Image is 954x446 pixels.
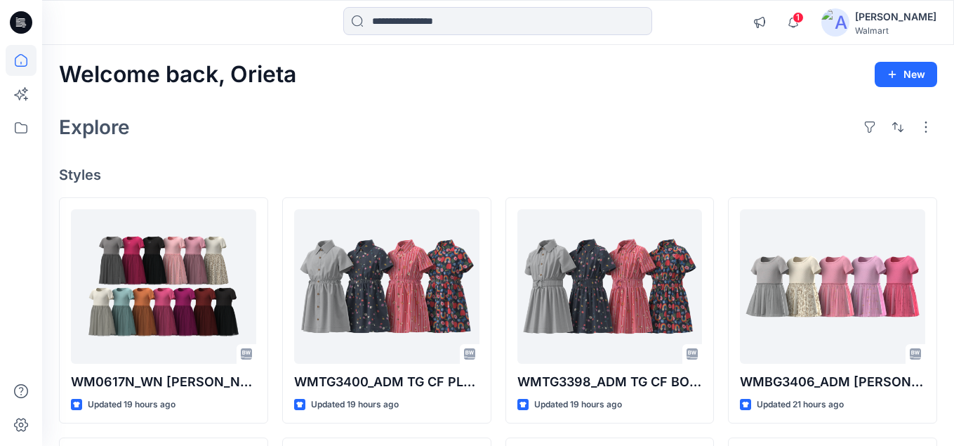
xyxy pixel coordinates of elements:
[740,209,925,364] a: WMBG3406_ADM BG TUTU DRESS
[740,372,925,392] p: WMBG3406_ADM [PERSON_NAME] DRESS
[517,209,703,364] a: WMTG3398_ADM TG CF BOW W. PLACKET DRESS
[71,209,256,364] a: WM0617N_WN SS TUTU DRESS
[821,8,849,37] img: avatar
[294,372,479,392] p: WMTG3400_ADM TG CF PLACKET DRESS
[517,372,703,392] p: WMTG3398_ADM TG CF BOW W. PLACKET DRESS
[855,25,936,36] div: Walmart
[855,8,936,25] div: [PERSON_NAME]
[311,398,399,412] p: Updated 19 hours ago
[875,62,937,87] button: New
[88,398,175,412] p: Updated 19 hours ago
[294,209,479,364] a: WMTG3400_ADM TG CF PLACKET DRESS
[71,372,256,392] p: WM0617N_WN [PERSON_NAME] DRESS
[59,116,130,138] h2: Explore
[757,398,844,412] p: Updated 21 hours ago
[59,166,937,183] h4: Styles
[793,12,804,23] span: 1
[59,62,296,88] h2: Welcome back, Orieta
[534,398,622,412] p: Updated 19 hours ago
